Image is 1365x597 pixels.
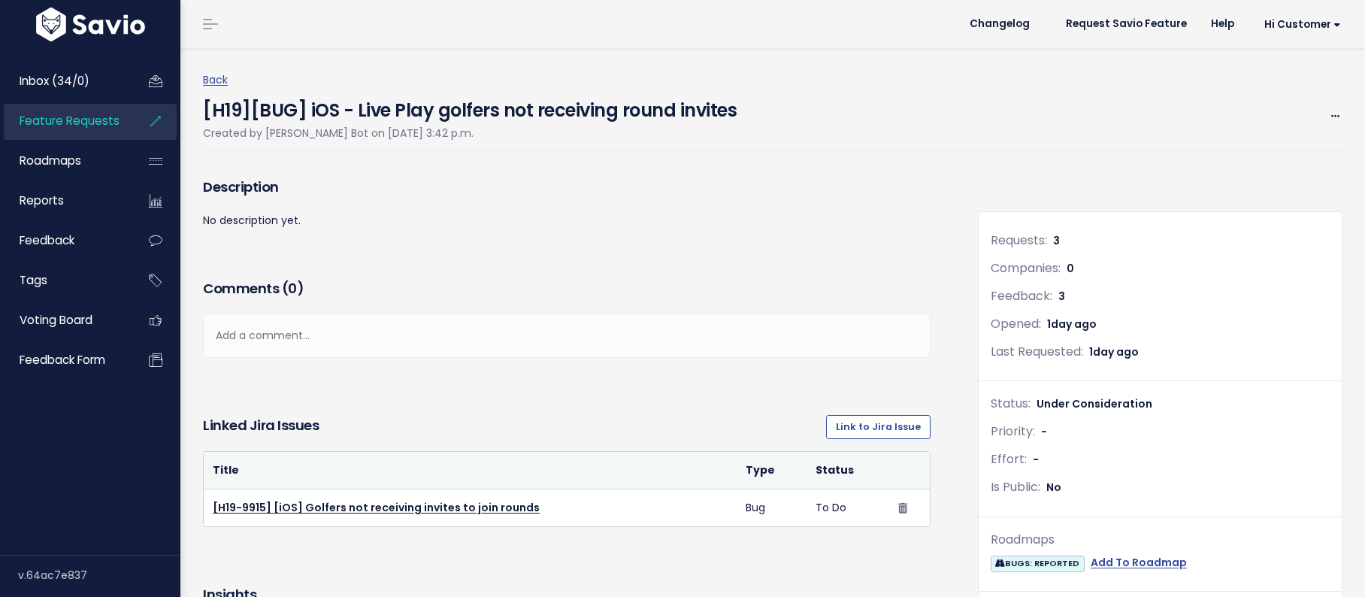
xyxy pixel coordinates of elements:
a: Feature Requests [4,104,125,138]
span: Status: [991,395,1031,412]
a: Link to Jira Issue [826,415,931,439]
span: Opened: [991,315,1041,332]
span: 1 [1047,317,1097,332]
span: day ago [1093,344,1139,359]
span: Feedback form [20,352,105,368]
span: Feedback: [991,287,1052,305]
a: Help [1199,13,1246,35]
span: Voting Board [20,312,92,328]
h3: Linked Jira issues [203,415,319,439]
span: Requests: [991,232,1047,249]
span: BUGS: REPORTED [991,556,1085,571]
th: Status [807,452,890,489]
a: Feedback form [4,343,125,377]
a: Voting Board [4,303,125,338]
span: Last Requested: [991,343,1083,360]
span: Feature Requests [20,113,120,129]
span: 0 [1067,261,1074,276]
a: Hi Customer [1246,13,1353,36]
span: Inbox (34/0) [20,73,89,89]
span: Feedback [20,232,74,248]
span: 3 [1053,233,1060,248]
span: 0 [288,279,297,298]
th: Title [204,452,737,489]
img: logo-white.9d6f32f41409.svg [32,8,149,41]
h3: Description [203,177,931,198]
a: Roadmaps [4,144,125,178]
span: Roadmaps [20,153,81,168]
a: [H19-9915] [iOS] Golfers not receiving invites to join rounds [213,500,540,515]
a: Reports [4,183,125,218]
a: Inbox (34/0) [4,64,125,98]
p: No description yet. [203,211,931,230]
span: - [1033,452,1039,467]
h4: [H19][BUG] iOS - Live Play golfers not receiving round invites [203,89,737,124]
span: Reports [20,192,64,208]
td: Bug [737,489,807,527]
span: Changelog [970,19,1030,29]
span: 3 [1058,289,1065,304]
div: v.64ac7e837 [18,556,180,595]
span: Under Consideration [1037,396,1152,411]
span: Created by [PERSON_NAME] Bot on [DATE] 3:42 p.m. [203,126,474,141]
a: BUGS: REPORTED [991,553,1085,572]
th: Type [737,452,807,489]
a: Request Savio Feature [1054,13,1199,35]
a: Back [203,72,228,87]
td: To Do [807,489,890,527]
span: Hi Customer [1264,19,1341,30]
span: - [1041,424,1047,439]
div: Add a comment... [203,314,931,358]
span: No [1046,480,1061,495]
a: Tags [4,263,125,298]
span: Effort: [991,450,1027,468]
span: Tags [20,272,47,288]
a: Feedback [4,223,125,258]
h3: Comments ( ) [203,278,931,299]
span: 1 [1089,344,1139,359]
a: Add To Roadmap [1091,553,1187,572]
div: Roadmaps [991,529,1330,551]
span: day ago [1051,317,1097,332]
span: Priority: [991,423,1035,440]
span: Is Public: [991,478,1040,495]
span: Companies: [991,259,1061,277]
